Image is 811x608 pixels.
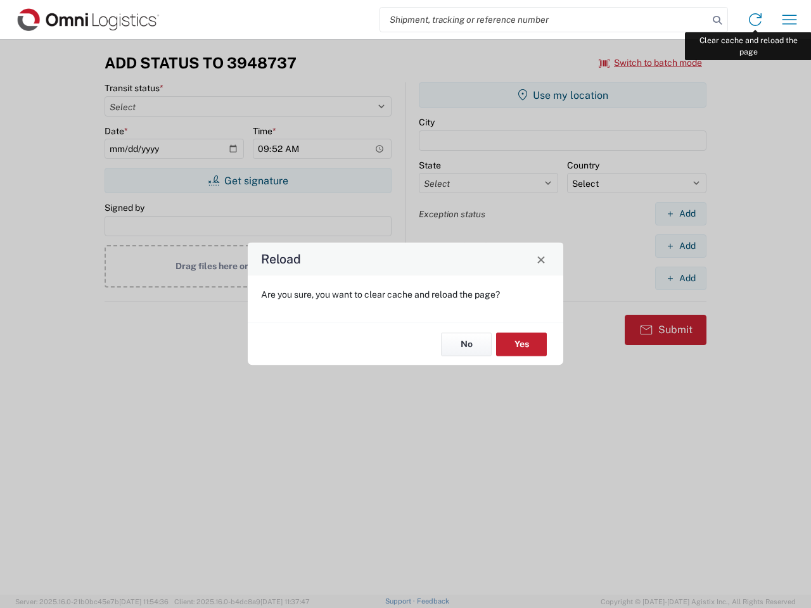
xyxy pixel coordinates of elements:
h4: Reload [261,250,301,269]
button: Close [532,250,550,268]
input: Shipment, tracking or reference number [380,8,708,32]
button: No [441,332,492,356]
button: Yes [496,332,547,356]
p: Are you sure, you want to clear cache and reload the page? [261,289,550,300]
